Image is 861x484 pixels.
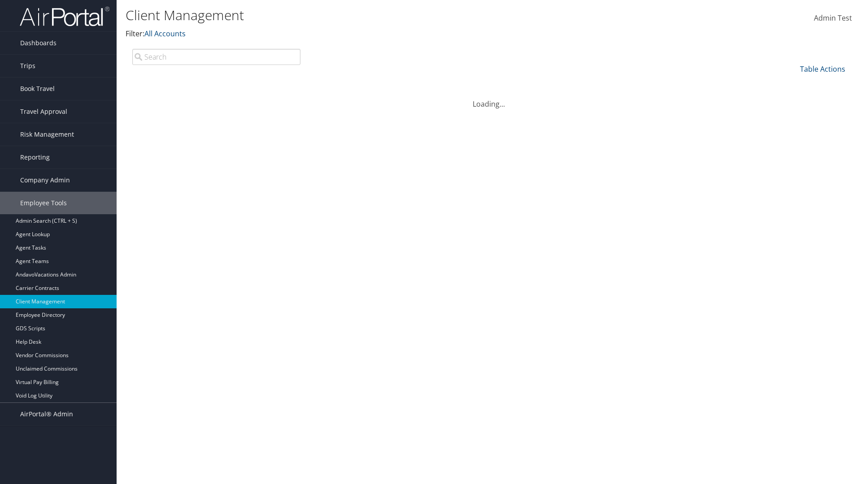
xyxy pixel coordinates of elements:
input: Search [132,49,300,65]
p: Filter: [126,28,610,40]
a: Admin Test [814,4,852,32]
span: Book Travel [20,78,55,100]
span: Company Admin [20,169,70,191]
span: Reporting [20,146,50,169]
h1: Client Management [126,6,610,25]
span: Admin Test [814,13,852,23]
span: Dashboards [20,32,57,54]
div: Loading... [126,88,852,109]
span: Risk Management [20,123,74,146]
span: AirPortal® Admin [20,403,73,425]
img: airportal-logo.png [20,6,109,27]
a: All Accounts [144,29,186,39]
a: Table Actions [800,64,845,74]
span: Trips [20,55,35,77]
span: Employee Tools [20,192,67,214]
span: Travel Approval [20,100,67,123]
